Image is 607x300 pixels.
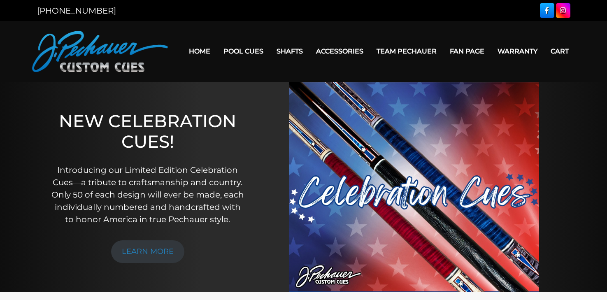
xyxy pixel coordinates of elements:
[491,41,544,62] a: Warranty
[182,41,217,62] a: Home
[37,6,116,16] a: [PHONE_NUMBER]
[32,31,168,72] img: Pechauer Custom Cues
[309,41,370,62] a: Accessories
[270,41,309,62] a: Shafts
[217,41,270,62] a: Pool Cues
[111,240,184,263] a: LEARN MORE
[50,111,246,152] h1: NEW CELEBRATION CUES!
[370,41,443,62] a: Team Pechauer
[443,41,491,62] a: Fan Page
[544,41,575,62] a: Cart
[50,164,246,226] p: Introducing our Limited Edition Celebration Cues—a tribute to craftsmanship and country. Only 50 ...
